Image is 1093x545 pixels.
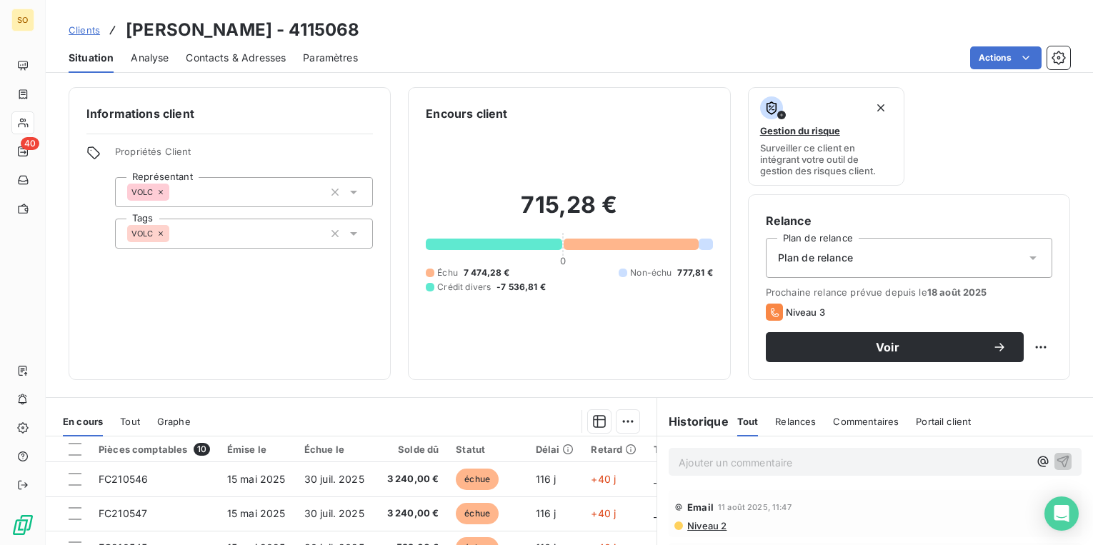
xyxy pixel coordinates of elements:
[737,416,759,427] span: Tout
[227,473,286,485] span: 15 mai 2025
[456,444,518,455] div: Statut
[86,105,373,122] h6: Informations client
[654,507,658,519] span: _
[786,306,825,318] span: Niveau 3
[591,473,616,485] span: +40 j
[303,51,358,65] span: Paramètres
[766,212,1052,229] h6: Relance
[387,444,439,455] div: Solde dû
[437,266,458,279] span: Échu
[426,105,507,122] h6: Encours client
[304,507,364,519] span: 30 juil. 2025
[456,503,499,524] span: échue
[186,51,286,65] span: Contacts & Adresses
[126,17,359,43] h3: [PERSON_NAME] - 4115068
[11,9,34,31] div: SO
[21,137,39,150] span: 40
[1044,496,1079,531] div: Open Intercom Messenger
[687,501,714,513] span: Email
[536,444,574,455] div: Délai
[157,416,191,427] span: Graphe
[536,507,557,519] span: 116 j
[437,281,491,294] span: Crédit divers
[99,507,147,519] span: FC210547
[69,51,114,65] span: Situation
[464,266,510,279] span: 7 474,28 €
[131,229,154,238] span: VOLC
[69,24,100,36] span: Clients
[194,443,210,456] span: 10
[304,444,370,455] div: Échue le
[115,146,373,166] span: Propriétés Client
[496,281,546,294] span: -7 536,81 €
[766,286,1052,298] span: Prochaine relance prévue depuis le
[677,266,712,279] span: 777,81 €
[169,227,181,240] input: Ajouter une valeur
[69,23,100,37] a: Clients
[970,46,1042,69] button: Actions
[426,191,712,234] h2: 715,28 €
[748,87,905,186] button: Gestion du risqueSurveiller ce client en intégrant votre outil de gestion des risques client.
[227,507,286,519] span: 15 mai 2025
[99,473,148,485] span: FC210546
[775,416,816,427] span: Relances
[456,469,499,490] span: échue
[131,51,169,65] span: Analyse
[760,142,893,176] span: Surveiller ce client en intégrant votre outil de gestion des risques client.
[591,444,637,455] div: Retard
[11,514,34,536] img: Logo LeanPay
[560,255,566,266] span: 0
[304,473,364,485] span: 30 juil. 2025
[783,341,992,353] span: Voir
[760,125,840,136] span: Gestion du risque
[387,506,439,521] span: 3 240,00 €
[63,416,103,427] span: En cours
[927,286,987,298] span: 18 août 2025
[536,473,557,485] span: 116 j
[630,266,672,279] span: Non-échu
[99,443,210,456] div: Pièces comptables
[778,251,853,265] span: Plan de relance
[654,444,727,455] div: Tag relance
[591,507,616,519] span: +40 j
[131,188,154,196] span: VOLC
[916,416,971,427] span: Portail client
[718,503,792,511] span: 11 août 2025, 11:47
[169,186,181,199] input: Ajouter une valeur
[833,416,899,427] span: Commentaires
[227,444,287,455] div: Émise le
[120,416,140,427] span: Tout
[654,473,658,485] span: _
[657,413,729,430] h6: Historique
[387,472,439,486] span: 3 240,00 €
[766,332,1024,362] button: Voir
[686,520,727,531] span: Niveau 2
